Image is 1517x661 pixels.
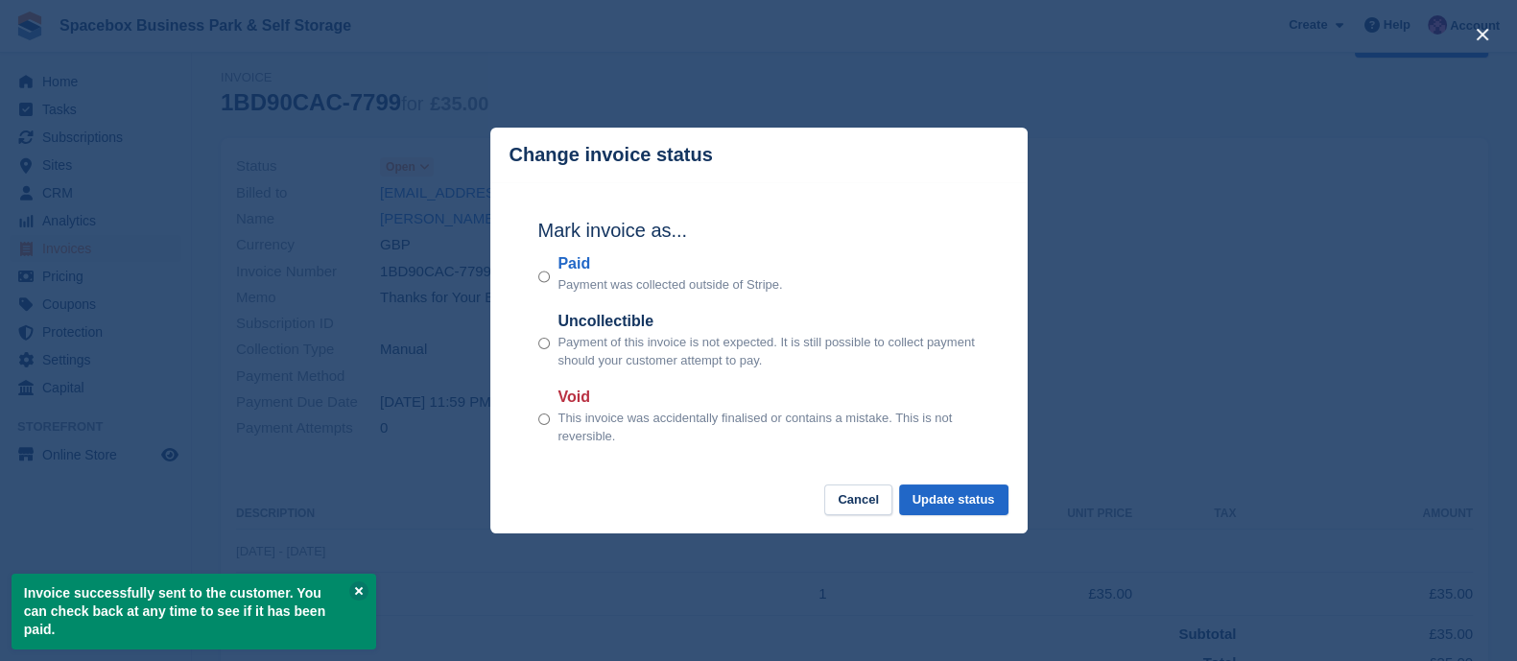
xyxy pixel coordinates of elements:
[557,333,979,370] p: Payment of this invoice is not expected. It is still possible to collect payment should your cust...
[557,252,782,275] label: Paid
[510,144,713,166] p: Change invoice status
[538,216,980,245] h2: Mark invoice as...
[824,484,892,516] button: Cancel
[557,386,979,409] label: Void
[557,310,979,333] label: Uncollectible
[557,409,979,446] p: This invoice was accidentally finalised or contains a mistake. This is not reversible.
[12,574,376,649] p: Invoice successfully sent to the customer. You can check back at any time to see if it has been p...
[557,275,782,295] p: Payment was collected outside of Stripe.
[1467,19,1498,50] button: close
[899,484,1008,516] button: Update status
